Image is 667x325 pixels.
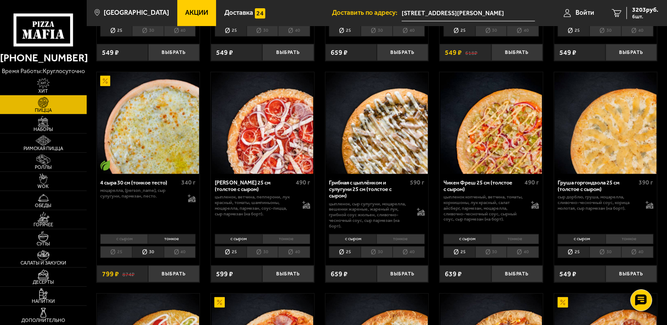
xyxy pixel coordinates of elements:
span: 340 г [181,179,196,186]
a: Грибная с цыплёнком и сулугуни 25 см (толстое с сыром) [325,72,429,174]
button: Выбрать [148,44,200,61]
li: 25 [215,246,247,258]
span: 590 г [410,179,425,186]
button: Выбрать [377,265,428,282]
li: 40 [393,24,425,37]
p: цыпленок, сыр сулугуни, моцарелла, вешенки жареные, жареный лук, грибной соус Жюльен, сливочно-че... [329,201,410,229]
div: Грибная с цыплёнком и сулугуни 25 см (толстое с сыром) [329,179,408,199]
button: Выбрать [377,44,428,61]
button: Выбрать [491,265,543,282]
div: Груша горгондзола 25 см (толстое с сыром) [558,179,637,193]
li: 25 [215,24,247,37]
li: 30 [361,246,393,258]
li: 30 [475,24,507,37]
div: [PERSON_NAME] 25 см (толстое с сыром) [215,179,294,193]
li: 30 [361,24,393,37]
li: 40 [278,24,310,37]
a: Груша горгондзола 25 см (толстое с сыром) [554,72,657,174]
span: 549 ₽ [445,49,462,56]
p: сыр дорблю, груша, моцарелла, сливочно-чесночный соус, корица молотая, сыр пармезан (на борт). [558,194,638,211]
li: тонкое [606,234,653,244]
img: 4 сыра 30 см (тонкое тесто) [97,72,199,174]
span: 549 ₽ [559,271,576,278]
li: 40 [164,24,196,37]
li: 25 [558,246,589,258]
li: тонкое [262,234,310,244]
span: 659 ₽ [331,49,348,56]
img: Акционный [214,297,225,308]
span: 799 ₽ [102,271,119,278]
li: 40 [393,246,425,258]
span: Войти [576,10,594,16]
p: цыпленок копченый, ветчина, томаты, корнишоны, лук красный, салат айсберг, пармезан, моцарелла, с... [444,194,524,222]
s: 874 ₽ [122,271,135,278]
li: 30 [247,24,278,37]
span: [GEOGRAPHIC_DATA] [104,10,169,16]
span: 3203 руб. [632,7,658,13]
div: 4 сыра 30 см (тонкое тесто) [100,179,179,186]
span: Доставить по адресу: [332,10,402,16]
li: 25 [444,246,475,258]
p: моцарелла, [PERSON_NAME], сыр сулугуни, пармезан, песто. [100,188,181,199]
li: с сыром [215,234,262,244]
button: Выбрать [606,265,657,282]
li: 25 [100,246,132,258]
p: цыпленок, ветчина, пепперони, лук красный, томаты, шампиньоны, моцарелла, пармезан, соус-пицца, с... [215,194,295,217]
span: 639 ₽ [445,271,462,278]
input: Ваш адрес доставки [402,5,535,21]
div: Чикен Фреш 25 см (толстое с сыром) [444,179,522,193]
li: 25 [444,24,475,37]
li: с сыром [100,234,148,244]
img: Вегетарианское блюдо [100,160,111,171]
li: с сыром [444,234,491,244]
li: 40 [507,24,539,37]
img: Груша горгондзола 25 см (толстое с сыром) [555,72,657,174]
img: Акционный [558,297,568,308]
li: 30 [132,24,164,37]
li: 30 [475,246,507,258]
span: Доставка [224,10,253,16]
img: Акционный [100,76,111,86]
span: 490 г [525,179,539,186]
li: 40 [164,246,196,258]
li: с сыром [558,234,605,244]
li: 40 [621,24,653,37]
button: Выбрать [262,44,314,61]
a: Чикен Фреш 25 см (толстое с сыром) [440,72,543,174]
img: Петровская 25 см (толстое с сыром) [212,72,314,174]
li: тонкое [148,234,196,244]
a: АкционныйВегетарианское блюдо4 сыра 30 см (тонкое тесто) [97,72,200,174]
span: 549 ₽ [102,49,119,56]
li: 30 [589,246,621,258]
button: Выбрать [606,44,657,61]
span: 659 ₽ [331,271,348,278]
span: Санкт-Петербург, улица Здоровцева, 27к1, подъезд 5 [402,5,535,21]
li: 25 [558,24,589,37]
span: 490 г [296,179,310,186]
li: 25 [100,24,132,37]
span: Акции [185,10,208,16]
li: 30 [589,24,621,37]
span: 549 ₽ [559,49,576,56]
span: 549 ₽ [216,49,233,56]
li: 40 [621,246,653,258]
span: 6 шт. [632,14,658,19]
img: Грибная с цыплёнком и сулугуни 25 см (толстое с сыром) [326,72,428,174]
li: 40 [278,246,310,258]
li: тонкое [491,234,539,244]
li: с сыром [329,234,376,244]
button: Выбрать [262,265,314,282]
li: 25 [329,24,361,37]
s: 618 ₽ [465,49,477,56]
li: тонкое [376,234,424,244]
button: Выбрать [148,265,200,282]
span: 390 г [639,179,653,186]
li: 30 [247,246,278,258]
li: 30 [132,246,164,258]
span: 599 ₽ [216,271,233,278]
li: 40 [507,246,539,258]
li: 25 [329,246,361,258]
button: Выбрать [491,44,543,61]
img: 15daf4d41897b9f0e9f617042186c801.svg [255,8,265,19]
a: Петровская 25 см (толстое с сыром) [211,72,314,174]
